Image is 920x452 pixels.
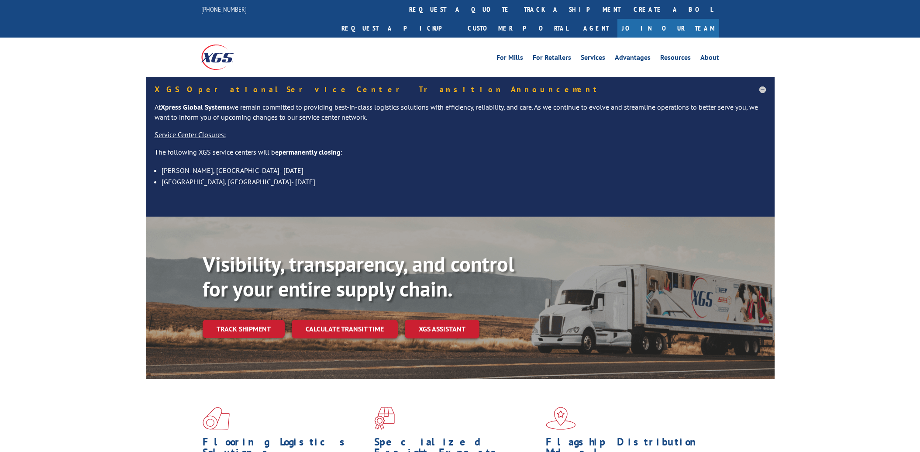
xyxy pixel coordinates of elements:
b: Visibility, transparency, and control for your entire supply chain. [203,250,514,303]
li: [GEOGRAPHIC_DATA], [GEOGRAPHIC_DATA]- [DATE] [162,176,766,187]
img: xgs-icon-flagship-distribution-model-red [546,407,576,430]
a: Calculate transit time [292,320,398,338]
strong: Xpress Global Systems [161,103,230,111]
a: [PHONE_NUMBER] [201,5,247,14]
u: Service Center Closures: [155,130,226,139]
a: Resources [660,54,691,64]
p: The following XGS service centers will be : [155,147,766,165]
img: xgs-icon-total-supply-chain-intelligence-red [203,407,230,430]
a: For Retailers [533,54,571,64]
a: Services [581,54,605,64]
a: Agent [575,19,617,38]
a: Request a pickup [335,19,461,38]
a: XGS ASSISTANT [405,320,479,338]
a: Track shipment [203,320,285,338]
a: For Mills [496,54,523,64]
li: [PERSON_NAME], [GEOGRAPHIC_DATA]- [DATE] [162,165,766,176]
h5: XGS Operational Service Center Transition Announcement [155,86,766,93]
p: At we remain committed to providing best-in-class logistics solutions with efficiency, reliabilit... [155,102,766,130]
a: Join Our Team [617,19,719,38]
a: Customer Portal [461,19,575,38]
a: Advantages [615,54,651,64]
strong: permanently closing [279,148,341,156]
a: About [700,54,719,64]
img: xgs-icon-focused-on-flooring-red [374,407,395,430]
